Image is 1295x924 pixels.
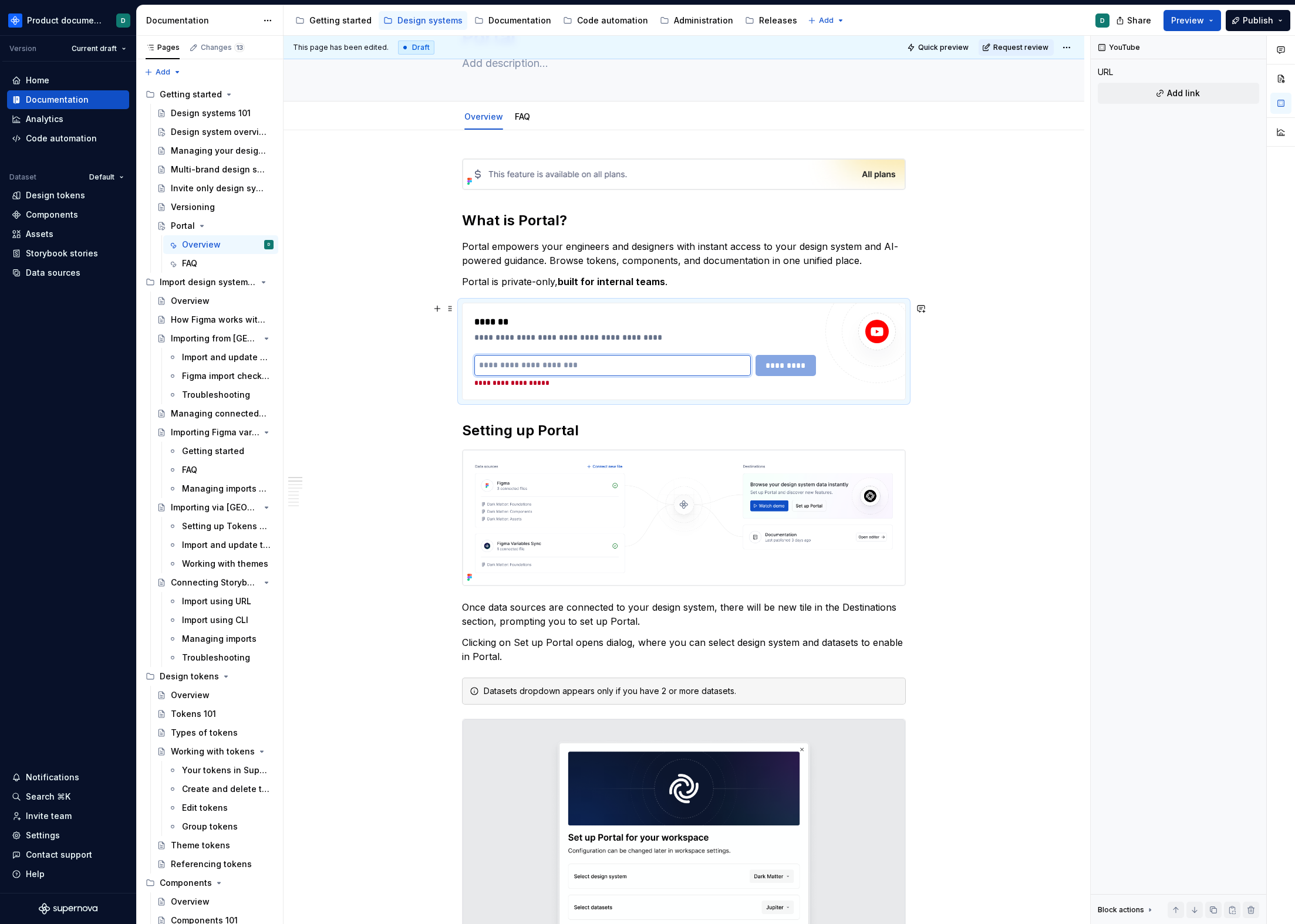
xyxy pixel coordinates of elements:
[7,205,129,224] a: Components
[462,600,906,628] p: Once data sources are connected to your design system, there will be new tile in the Destinations...
[171,427,259,438] div: Importing Figma variables
[182,389,250,401] div: Troubleshooting
[171,577,259,588] div: Connecting Storybook
[759,15,797,26] div: Releases
[182,633,257,645] div: Managing imports
[1164,10,1221,31] button: Preview
[171,727,238,739] div: Types of tokens
[201,43,245,52] div: Changes
[293,43,389,52] span: This page has been edited.
[152,216,278,235] a: Portal
[979,39,1054,56] button: Request review
[171,708,216,720] div: Tokens 101
[463,450,905,585] img: 89632fe0-13a1-4b6e-8310-479dae86dd07.png
[182,464,197,476] div: FAQ
[171,858,252,870] div: Referencing tokens
[84,169,129,185] button: Default
[182,351,271,363] div: Import and update content
[27,15,102,26] div: Product documentation
[8,13,22,28] img: 87691e09-aac2-46b6-b153-b9fe4eb63333.png
[26,94,89,106] div: Documentation
[163,611,278,629] a: Import using CLI
[163,780,278,798] a: Create and delete tokens
[577,15,648,26] div: Code automation
[1098,83,1259,104] button: Add link
[182,558,268,570] div: Working with themes
[141,64,185,80] button: Add
[163,817,278,836] a: Group tokens
[160,276,257,288] div: Import design system data
[152,160,278,179] a: Multi-brand design systems
[1110,10,1159,31] button: Share
[171,295,210,307] div: Overview
[26,830,60,841] div: Settings
[291,9,802,32] div: Page tree
[464,111,503,121] a: Overview
[510,104,535,128] div: FAQ
[309,15,372,26] div: Getting started
[182,539,271,551] div: Import and update tokens
[182,520,271,532] div: Setting up Tokens Studio
[558,11,653,30] a: Code automation
[152,179,278,198] a: Invite only design systems
[26,189,85,201] div: Design tokens
[1098,66,1113,78] div: URL
[819,16,834,25] span: Add
[163,536,278,554] a: Import and update tokens
[152,423,278,442] a: Importing Figma variables
[66,40,131,57] button: Current draft
[152,198,278,216] a: Versioning
[163,461,278,479] a: FAQ
[26,209,78,221] div: Components
[26,228,53,240] div: Assets
[152,123,278,141] a: Design system overview
[918,43,969,52] span: Quick preview
[7,110,129,128] a: Analytics
[171,314,268,326] div: How Figma works with Supernova
[397,15,463,26] div: Design systems
[993,43,1048,52] span: Request review
[1098,905,1144,915] div: Block actions
[152,329,278,348] a: Importing from [GEOGRAPHIC_DATA]
[89,172,114,182] span: Default
[268,239,270,251] div: D
[171,896,210,908] div: Overview
[72,44,117,53] span: Current draft
[484,685,898,697] div: Datasets dropdown appears only if you have 2 or more datasets.
[182,802,228,814] div: Edit tokens
[171,164,268,175] div: Multi-brand design systems
[163,798,278,817] a: Edit tokens
[1226,10,1290,31] button: Publish
[7,225,129,243] a: Assets
[1171,15,1204,26] span: Preview
[9,172,36,182] div: Dataset
[182,370,271,382] div: Figma import checklist
[160,671,219,682] div: Design tokens
[182,445,244,457] div: Getting started
[152,723,278,742] a: Types of tokens
[152,686,278,705] a: Overview
[7,845,129,864] button: Contact support
[379,11,467,30] a: Design systems
[398,40,434,55] div: Draft
[163,235,278,254] a: OverviewD
[7,865,129,884] button: Help
[182,614,248,626] div: Import using CLI
[182,483,271,495] div: Managing imports and the plugin
[1243,15,1273,26] span: Publish
[152,141,278,160] a: Managing your design system
[558,276,665,287] strong: built for internal teams
[26,248,98,259] div: Storybook stories
[903,39,974,56] button: Quick preview
[163,629,278,648] a: Managing imports
[171,220,195,232] div: Portal
[171,689,210,701] div: Overview
[26,849,92,861] div: Contact support
[171,145,268,157] div: Managing your design system
[7,807,129,825] a: Invite team
[7,826,129,845] a: Settings
[740,11,802,30] a: Releases
[163,517,278,536] a: Setting up Tokens Studio
[7,768,129,787] button: Notifications
[182,595,251,607] div: Import using URL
